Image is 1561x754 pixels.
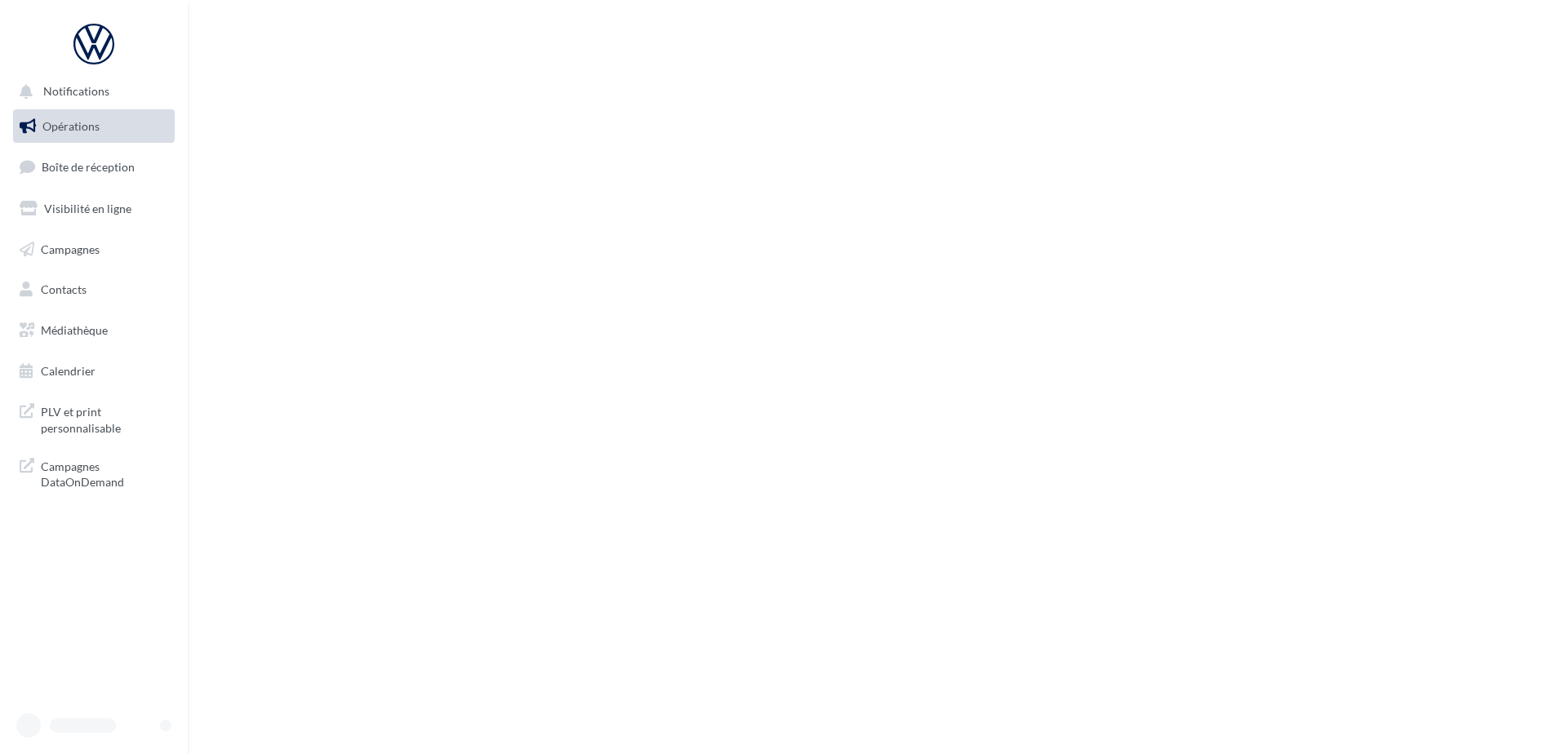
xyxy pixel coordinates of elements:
[10,449,178,497] a: Campagnes DataOnDemand
[43,85,109,99] span: Notifications
[10,149,178,184] a: Boîte de réception
[41,242,100,255] span: Campagnes
[10,233,178,267] a: Campagnes
[41,282,87,296] span: Contacts
[10,192,178,226] a: Visibilité en ligne
[10,273,178,307] a: Contacts
[42,160,135,174] span: Boîte de réception
[41,401,168,436] span: PLV et print personnalisable
[41,323,108,337] span: Médiathèque
[10,394,178,442] a: PLV et print personnalisable
[41,455,168,490] span: Campagnes DataOnDemand
[10,313,178,348] a: Médiathèque
[10,354,178,388] a: Calendrier
[41,364,96,378] span: Calendrier
[44,202,131,215] span: Visibilité en ligne
[42,119,100,133] span: Opérations
[10,109,178,144] a: Opérations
